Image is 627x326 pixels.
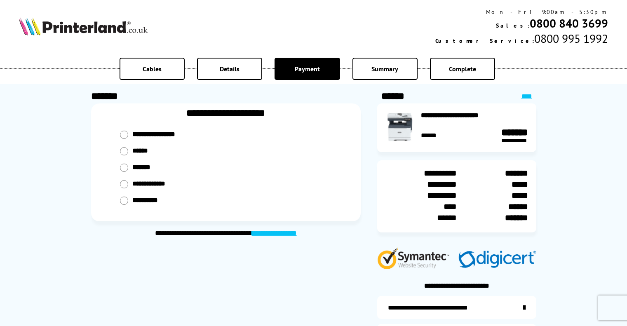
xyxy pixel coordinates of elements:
a: modal_tc [252,230,297,236]
div: Mon - Fri 9:00am - 5:30pm [435,8,608,16]
span: 0800 995 1992 [534,31,608,46]
span: Payment [295,65,320,73]
a: additional-ink [377,296,536,319]
span: Sales: [496,22,530,29]
span: Summary [371,65,398,73]
span: Cables [143,65,162,73]
span: Complete [449,65,476,73]
a: 0800 840 3699 [530,16,608,31]
img: Printerland Logo [19,17,148,35]
span: Customer Service: [435,37,534,45]
span: Details [220,65,240,73]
